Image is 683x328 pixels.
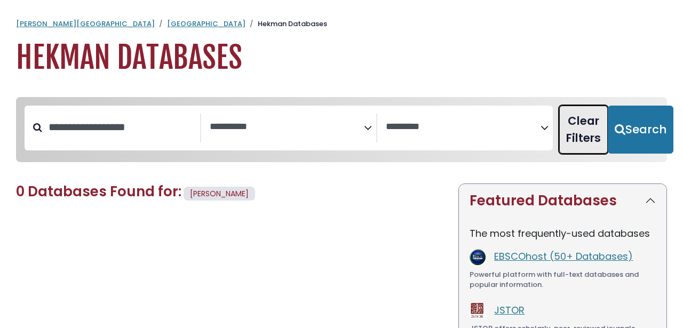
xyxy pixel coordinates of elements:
span: 0 Databases Found for: [16,182,181,201]
div: Powerful platform with full-text databases and popular information. [470,269,656,290]
textarea: Search [210,122,364,133]
li: Hekman Databases [245,19,327,29]
a: [PERSON_NAME][GEOGRAPHIC_DATA] [16,19,155,29]
button: Featured Databases [459,184,666,218]
h1: Hekman Databases [16,40,667,76]
button: Submit for Search Results [608,106,673,154]
nav: Search filters [16,97,667,162]
a: [GEOGRAPHIC_DATA] [167,19,245,29]
button: Clear Filters [559,106,608,154]
a: JSTOR [494,303,525,317]
span: [PERSON_NAME] [190,188,249,199]
p: The most frequently-used databases [470,226,656,241]
input: Search database by title or keyword [42,118,200,136]
textarea: Search [386,122,541,133]
nav: breadcrumb [16,19,667,29]
a: EBSCOhost (50+ Databases) [494,250,633,263]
